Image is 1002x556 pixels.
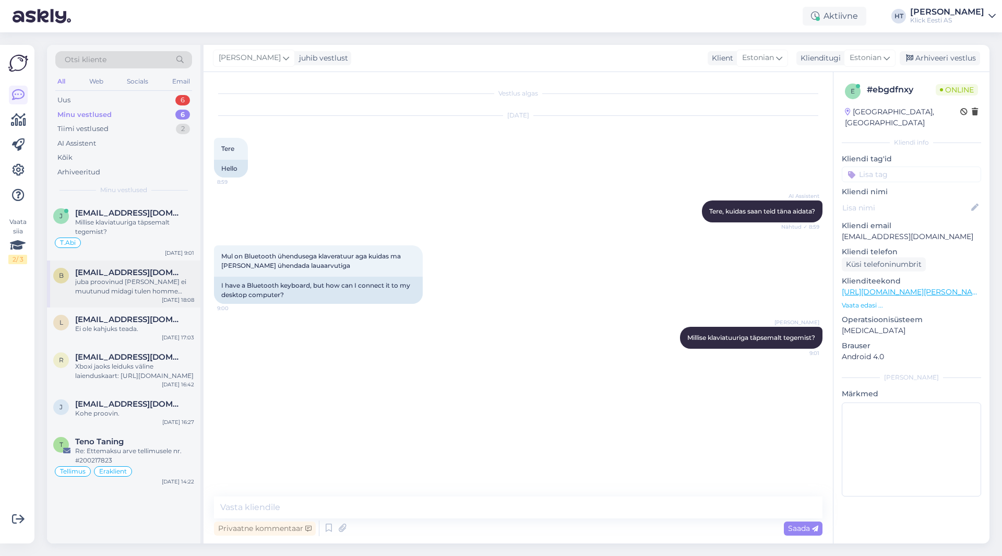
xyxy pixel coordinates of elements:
span: Tere [221,145,234,152]
span: 9:00 [217,304,256,312]
div: All [55,75,67,88]
div: Klick Eesti AS [910,16,984,25]
span: 8:59 [217,178,256,186]
span: [PERSON_NAME] [219,52,281,64]
div: HT [891,9,906,23]
p: Klienditeekond [842,276,981,287]
div: [DATE] 16:42 [162,381,194,388]
div: Klient [708,53,733,64]
div: [PERSON_NAME] [910,8,984,16]
span: [PERSON_NAME] [774,318,819,326]
div: [DATE] 14:22 [162,478,194,486]
span: T.Abi [60,240,76,246]
div: Hello [214,160,248,178]
p: Kliendi email [842,220,981,231]
span: Joul30@mail.ee [75,208,184,218]
div: Re: Ettemaksu arve tellimusele nr. #200217823 [75,446,194,465]
p: Kliendi telefon [842,246,981,257]
div: juhib vestlust [295,53,348,64]
div: Tiimi vestlused [57,124,109,134]
span: Nähtud ✓ 8:59 [780,223,819,231]
span: Eraklient [99,468,127,475]
div: Arhiveeritud [57,167,100,178]
span: Minu vestlused [100,185,147,195]
p: Kliendi nimi [842,186,981,197]
span: r [59,356,64,364]
div: Minu vestlused [57,110,112,120]
span: Saada [788,524,818,533]
span: Teno Taning [75,437,124,446]
div: [DATE] 17:03 [162,334,194,341]
div: I have a Bluetooth keyboard, but how can I connect it to my desktop computer? [214,277,423,304]
span: Millise klaviatuuriga täpsemalt tegemist? [687,334,815,341]
span: jorgenpukk97@gmail.com [75,399,184,409]
div: Millise klaviatuuriga täpsemalt tegemist? [75,218,194,236]
div: Email [170,75,192,88]
p: Operatsioonisüsteem [842,314,981,325]
input: Lisa tag [842,167,981,182]
div: [DATE] 16:27 [162,418,194,426]
p: [MEDICAL_DATA] [842,325,981,336]
div: [DATE] 9:01 [165,249,194,257]
div: AI Assistent [57,138,96,149]
div: Uus [57,95,70,105]
a: [URL][DOMAIN_NAME][PERSON_NAME] [842,287,986,297]
p: Märkmed [842,388,981,399]
span: roheline.garaaz@gmail.com [75,352,184,362]
div: 6 [175,95,190,105]
div: Ei ole kahjuks teada. [75,324,194,334]
div: # ebgdfnxy [867,84,936,96]
div: Vestlus algas [214,89,822,98]
div: [GEOGRAPHIC_DATA], [GEOGRAPHIC_DATA] [845,107,960,128]
span: J [59,212,63,220]
div: Kõik [57,152,73,163]
div: Klienditugi [796,53,841,64]
div: juba proovinud [PERSON_NAME] ei muutunud midagi tulen homme klicki siis. [75,277,194,296]
div: [DATE] 18:08 [162,296,194,304]
div: 6 [175,110,190,120]
div: 2 [176,124,190,134]
div: Privaatne kommentaar [214,522,316,536]
p: Android 4.0 [842,351,981,362]
span: Tere, kuidas saan teid täna aidata? [709,207,815,215]
span: AI Assistent [780,192,819,200]
span: Mul on Bluetooth ühendusega klaveratuur aga kuidas ma [PERSON_NAME] ühendada lauaarvutiga [221,252,402,269]
div: [DATE] [214,111,822,120]
span: Tellimus [60,468,86,475]
div: Web [87,75,105,88]
p: Vaata edasi ... [842,301,981,310]
div: Aktiivne [803,7,866,26]
span: T [59,441,63,448]
input: Lisa nimi [842,202,969,214]
p: Brauser [842,340,981,351]
span: Estonian [850,52,881,64]
span: j [59,403,63,411]
div: 2 / 3 [8,255,27,264]
span: baconaron9@gmail.com [75,268,184,277]
img: Askly Logo [8,53,28,73]
a: [PERSON_NAME]Klick Eesti AS [910,8,996,25]
span: 9:01 [780,349,819,357]
span: l [59,318,63,326]
div: Socials [125,75,150,88]
span: Estonian [742,52,774,64]
div: Kliendi info [842,138,981,147]
div: [PERSON_NAME] [842,373,981,382]
div: Xboxi jaoks leiduks väline laienduskaart: [URL][DOMAIN_NAME] [75,362,194,381]
span: langimorten@gmail.com [75,315,184,324]
div: Arhiveeri vestlus [900,51,980,65]
div: Küsi telefoninumbrit [842,257,926,271]
div: Kohe proovin. [75,409,194,418]
span: Online [936,84,978,96]
span: Otsi kliente [65,54,106,65]
p: Kliendi tag'id [842,153,981,164]
div: Vaata siia [8,217,27,264]
span: b [59,271,64,279]
p: [EMAIL_ADDRESS][DOMAIN_NAME] [842,231,981,242]
span: e [851,87,855,95]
